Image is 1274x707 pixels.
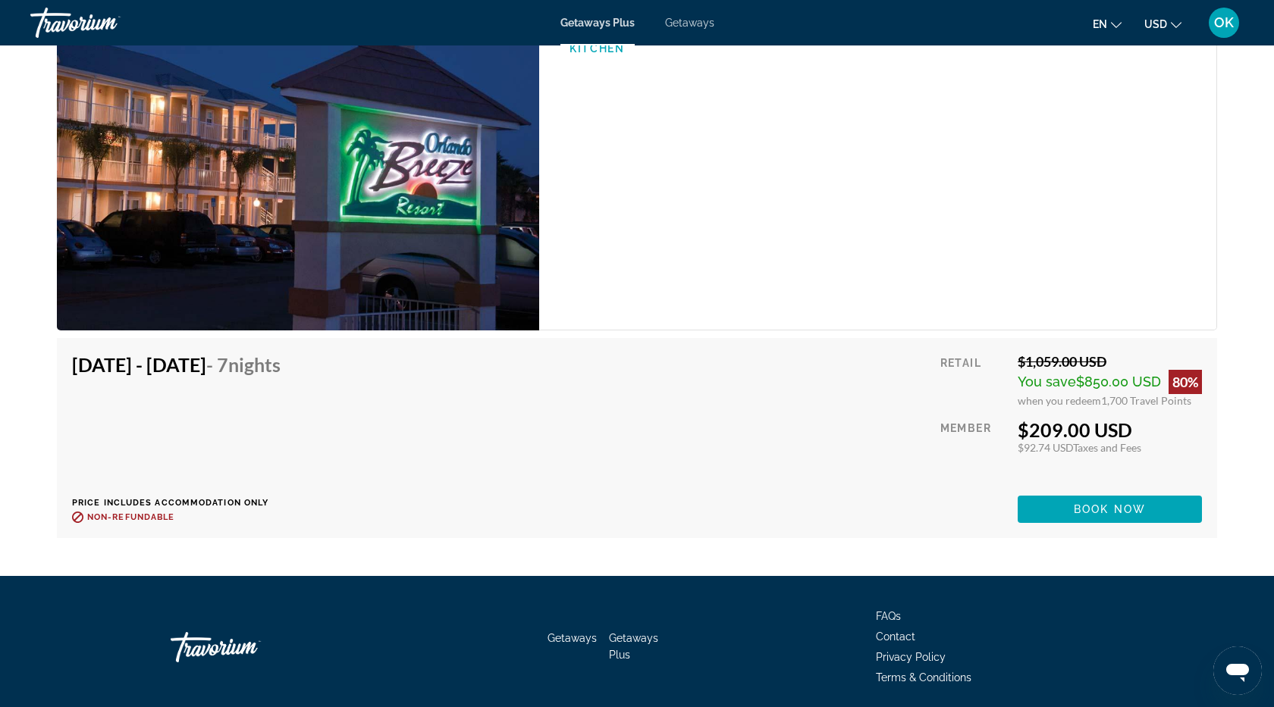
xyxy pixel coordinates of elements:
[876,651,946,663] a: Privacy Policy
[1018,353,1202,370] div: $1,059.00 USD
[876,610,901,622] a: FAQs
[940,353,1006,407] div: Retail
[1018,418,1202,441] div: $209.00 USD
[30,3,182,42] a: Travorium
[171,624,322,670] a: Travorium
[1018,496,1202,523] button: Book now
[1074,503,1146,515] span: Book now
[1073,441,1141,454] span: Taxes and Fees
[1018,394,1101,407] span: when you redeem
[1213,646,1262,695] iframe: Button to launch messaging window
[72,498,292,508] p: Price includes accommodation only
[940,418,1006,484] div: Member
[1144,13,1181,35] button: Change currency
[560,17,635,29] a: Getaways Plus
[665,17,714,29] a: Getaways
[1093,13,1122,35] button: Change language
[1144,18,1167,30] span: USD
[1214,15,1234,30] span: OK
[1169,370,1202,394] div: 80%
[548,632,597,644] a: Getaways
[206,353,281,376] span: - 7
[876,630,915,643] a: Contact
[228,353,281,376] span: Nights
[876,671,971,684] a: Terms & Conditions
[609,632,658,661] a: Getaways Plus
[87,512,174,522] span: Non-refundable
[1101,394,1191,407] span: 1,700 Travel Points
[1204,7,1244,39] button: User Menu
[72,353,281,376] h4: [DATE] - [DATE]
[1076,374,1161,389] span: $850.00 USD
[1093,18,1107,30] span: en
[1018,441,1202,454] div: $92.74 USD
[570,42,878,55] p: Kitchen
[1018,374,1076,389] span: You save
